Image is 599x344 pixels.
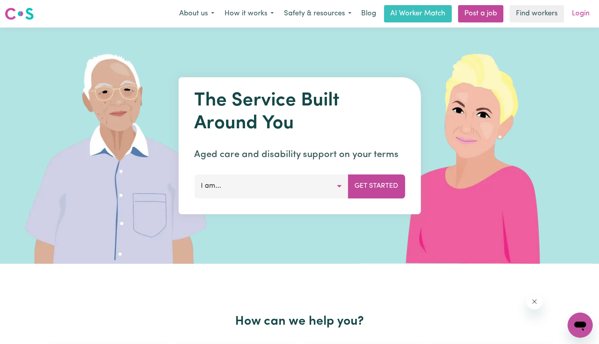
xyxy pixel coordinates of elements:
[348,174,405,198] button: Get Started
[567,5,594,22] a: Login
[384,5,452,22] a: AI Worker Match
[219,6,279,22] button: How it works
[174,6,219,22] button: About us
[527,294,542,309] iframe: Close message
[194,90,405,135] h1: The Service Built Around You
[5,6,48,12] span: Need any help?
[194,174,348,198] button: I am...
[356,5,381,22] a: Blog
[194,148,405,162] p: Aged care and disability support on your terms
[5,7,34,21] img: Careseekers logo
[45,314,555,329] h2: How can we help you?
[458,5,503,22] a: Post a job
[567,313,593,338] iframe: Button to launch messaging window
[279,6,356,22] button: Safety & resources
[510,5,564,22] a: Find workers
[5,5,34,23] a: Careseekers logo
